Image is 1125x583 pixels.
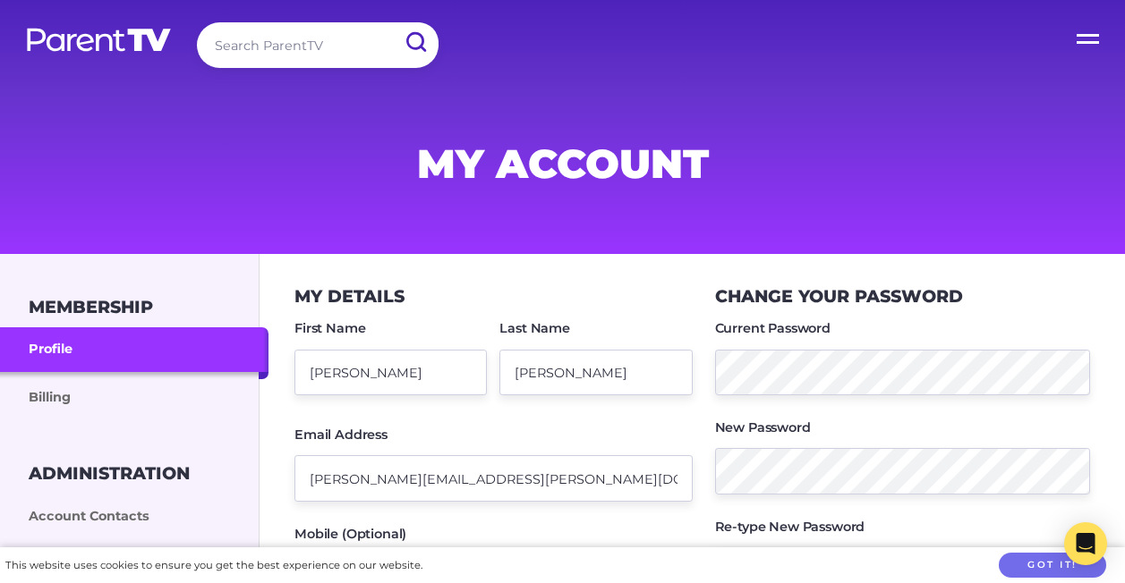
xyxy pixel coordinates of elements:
h3: Administration [29,463,190,484]
h3: Membership [29,297,153,317]
label: First Name [294,322,365,334]
input: Submit [392,22,439,63]
label: Last Name [499,322,570,334]
h3: My Details [294,286,405,307]
label: Current Password [715,322,831,334]
input: Search ParentTV [197,22,439,68]
img: parenttv-logo-white.4c85aaf.svg [25,27,173,53]
label: Re-type New Password [715,520,865,533]
label: Mobile (Optional) [294,528,406,540]
button: Got it! [999,553,1106,579]
h1: My Account [132,146,994,182]
div: This website uses cookies to ensure you get the best experience on our website. [5,556,422,575]
div: Open Intercom Messenger [1064,522,1107,565]
h3: Change your Password [715,286,963,307]
label: Email Address [294,428,388,441]
label: New Password [715,421,811,434]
